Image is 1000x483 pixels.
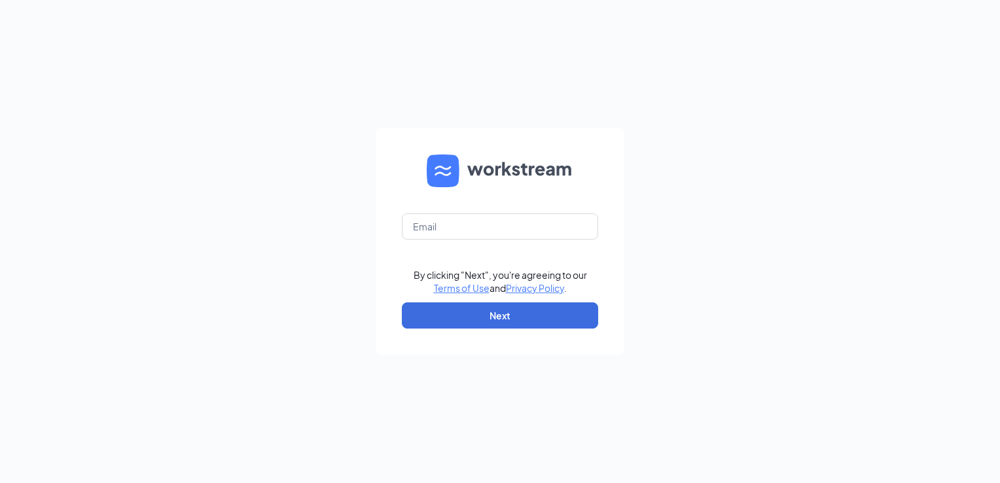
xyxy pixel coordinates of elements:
input: Email [402,213,598,240]
div: By clicking "Next", you're agreeing to our and . [414,268,587,295]
a: Privacy Policy [506,282,564,294]
button: Next [402,302,598,329]
img: WS logo and Workstream text [427,154,573,187]
a: Terms of Use [434,282,490,294]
